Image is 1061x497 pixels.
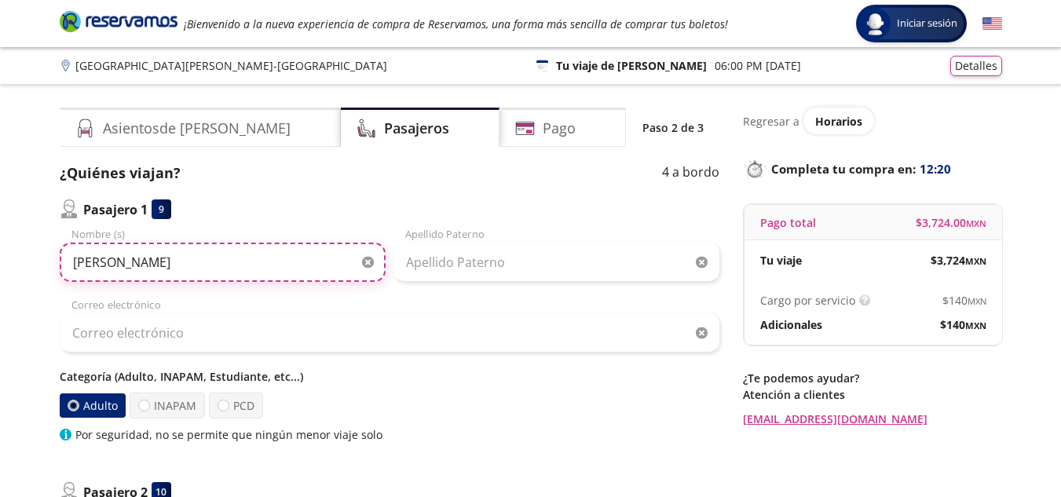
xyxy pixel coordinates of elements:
[965,320,986,331] small: MXN
[760,252,802,269] p: Tu viaje
[942,292,986,309] span: $ 140
[931,252,986,269] span: $ 3,724
[103,118,291,139] h4: Asientos de [PERSON_NAME]
[968,295,986,307] small: MXN
[83,200,148,219] p: Pasajero 1
[965,255,986,267] small: MXN
[152,199,171,219] div: 9
[75,57,387,74] p: [GEOGRAPHIC_DATA][PERSON_NAME] - [GEOGRAPHIC_DATA]
[130,393,205,418] label: INAPAM
[743,370,1002,386] p: ¿Te podemos ayudar?
[982,14,1002,34] button: English
[642,119,704,136] p: Paso 2 de 3
[920,160,951,178] span: 12:20
[743,108,1002,134] div: Regresar a ver horarios
[950,56,1002,76] button: Detalles
[384,118,449,139] h4: Pasajeros
[743,411,1002,427] a: [EMAIL_ADDRESS][DOMAIN_NAME]
[760,316,822,333] p: Adicionales
[209,393,263,418] label: PCD
[60,9,177,33] i: Brand Logo
[184,16,728,31] em: ¡Bienvenido a la nueva experiencia de compra de Reservamos, una forma más sencilla de comprar tus...
[815,114,862,129] span: Horarios
[60,9,177,38] a: Brand Logo
[60,163,181,184] p: ¿Quiénes viajan?
[760,214,816,231] p: Pago total
[760,292,855,309] p: Cargo por servicio
[60,243,386,282] input: Nombre (s)
[60,368,719,385] p: Categoría (Adulto, INAPAM, Estudiante, etc...)
[715,57,801,74] p: 06:00 PM [DATE]
[59,393,125,418] label: Adulto
[743,386,1002,403] p: Atención a clientes
[916,214,986,231] span: $ 3,724.00
[743,113,799,130] p: Regresar a
[940,316,986,333] span: $ 140
[60,313,719,353] input: Correo electrónico
[966,217,986,229] small: MXN
[891,16,964,31] span: Iniciar sesión
[75,426,382,443] p: Por seguridad, no se permite que ningún menor viaje solo
[393,243,719,282] input: Apellido Paterno
[662,163,719,184] p: 4 a bordo
[543,118,576,139] h4: Pago
[743,158,1002,180] p: Completa tu compra en :
[556,57,707,74] p: Tu viaje de [PERSON_NAME]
